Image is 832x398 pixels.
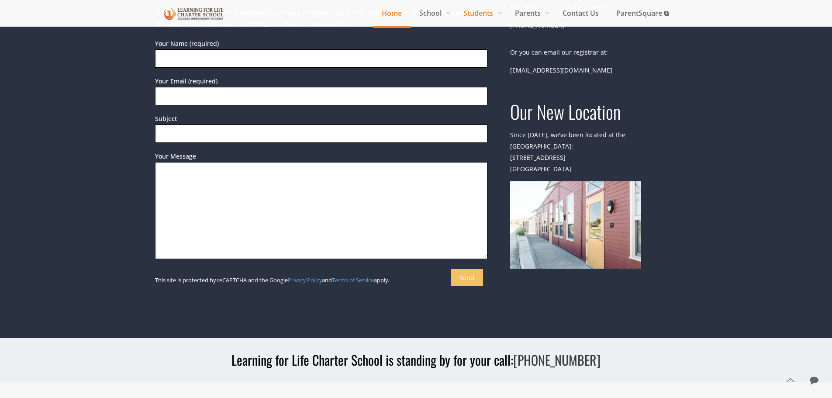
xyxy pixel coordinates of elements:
[155,113,487,144] label: Subject
[510,66,612,74] a: [EMAIL_ADDRESS][DOMAIN_NAME]
[455,7,506,20] span: Students
[510,129,677,175] p: Since [DATE], we've been located at the [GEOGRAPHIC_DATA]: [STREET_ADDRESS] [GEOGRAPHIC_DATA]
[781,371,799,389] a: Back to top icon
[155,38,487,284] form: Contact form
[155,351,677,369] h3: Learning for Life Charter School is standing by for your call:
[155,125,487,143] input: Subject
[155,76,487,107] label: Your Email (required)
[155,49,487,68] input: Your Name (required)
[510,47,677,58] p: Or you can email our registrar at:
[373,7,411,20] span: Home
[510,100,677,123] h2: Our New Location
[411,7,455,20] span: School
[155,38,487,69] label: Your Name (required)
[510,181,641,269] img: LFLCS New Location: 3180 Imjin Rd, Suite 110, Marina, CA 93933
[451,269,483,286] input: Send
[155,277,487,284] p: This site is protected by reCAPTCHA and the Google and apply.
[164,6,224,21] img: Our Students
[506,7,554,20] span: Parents
[513,350,601,370] a: [PHONE_NUMBER]
[288,276,322,284] a: Privacy Policy
[155,87,487,105] input: Your Email (required)
[155,151,487,263] label: Your Message
[554,7,608,20] span: Contact Us
[608,7,677,20] span: ParentSquare ⧉
[155,162,487,259] textarea: Your Message
[332,276,374,284] a: Terms of Service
